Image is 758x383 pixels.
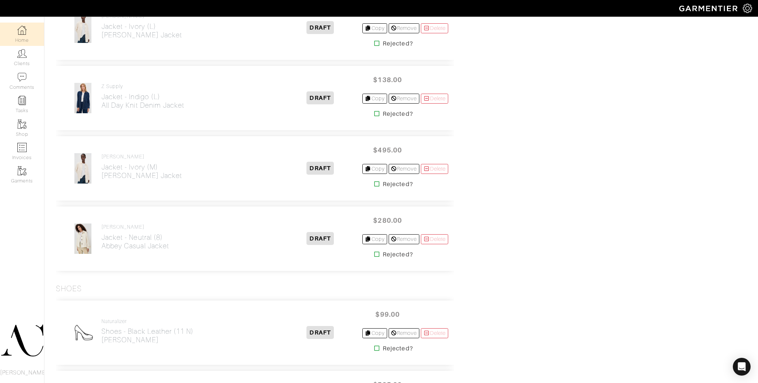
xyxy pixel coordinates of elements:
[101,163,182,180] h2: Jacket - Ivory (M) [PERSON_NAME] Jacket
[389,328,419,338] a: Remove
[675,2,743,15] img: garmentier-logo-header-white-b43fb05a5012e4ada735d5af1a66efaba907eab6374d6393d1fbf88cb4ef424d.png
[383,250,413,259] strong: Rejected?
[74,12,92,43] img: Xyr3q7RGgTg8FumfbKHYUVyH
[101,318,194,325] h4: Naturalizer
[306,326,333,339] span: DRAFT
[365,306,410,322] span: $99.00
[421,328,448,338] a: Delete
[101,327,194,344] h2: Shoes - Black Leather (11 N) [PERSON_NAME]
[733,358,751,376] div: Open Intercom Messenger
[389,23,419,33] a: Remove
[383,110,413,118] strong: Rejected?
[306,91,333,104] span: DRAFT
[101,318,194,345] a: Naturalizer Shoes - Black Leather (11 N)[PERSON_NAME]
[383,344,413,353] strong: Rejected?
[362,328,387,338] a: Copy
[362,164,387,174] a: Copy
[421,164,448,174] a: Delete
[362,94,387,104] a: Copy
[17,26,27,35] img: dashboard-icon-dbcd8f5a0b271acd01030246c82b418ddd0df26cd7fceb0bd07c9910d44c42f6.png
[389,164,419,174] a: Remove
[17,143,27,152] img: orders-icon-0abe47150d42831381b5fb84f609e132dff9fe21cb692f30cb5eec754e2cba89.png
[17,120,27,129] img: garments-icon-b7da505a4dc4fd61783c78ac3ca0ef83fa9d6f193b1c9dc38574b1d14d53ca28.png
[74,83,92,114] img: G1z6TQU94gxuBXfYCdRnyrug
[389,234,419,244] a: Remove
[365,212,410,228] span: $280.00
[421,23,448,33] a: Delete
[101,233,169,250] h2: Jacket - Neutral (8) Abbey Casual Jacket
[421,234,448,244] a: Delete
[362,234,387,244] a: Copy
[101,83,184,90] h4: Z Supply
[421,94,448,104] a: Delete
[383,180,413,189] strong: Rejected?
[101,93,184,110] h2: Jacket - Indigo (L) All Day Knit Denim Jacket
[101,224,169,230] h4: [PERSON_NAME]
[365,72,410,88] span: $138.00
[383,39,413,48] strong: Rejected?
[362,23,387,33] a: Copy
[389,94,419,104] a: Remove
[101,154,182,180] a: [PERSON_NAME] Jacket - Ivory (M)[PERSON_NAME] Jacket
[17,96,27,105] img: reminder-icon-8004d30b9f0a5d33ae49ab947aed9ed385cf756f9e5892f1edd6e32f2345188e.png
[56,284,82,293] h3: Shoes
[101,83,184,110] a: Z Supply Jacket - Indigo (L)All Day Knit Denim Jacket
[306,21,333,34] span: DRAFT
[17,49,27,58] img: clients-icon-6bae9207a08558b7cb47a8932f037763ab4055f8c8b6bfacd5dc20c3e0201464.png
[101,22,182,39] h2: Jacket - Ivory (L) [PERSON_NAME] Jacket
[306,232,333,245] span: DRAFT
[101,224,169,250] a: [PERSON_NAME] Jacket - Neutral (8)Abbey Casual Jacket
[101,13,182,39] a: [PERSON_NAME] Jacket - Ivory (L)[PERSON_NAME] Jacket
[101,154,182,160] h4: [PERSON_NAME]
[17,73,27,82] img: comment-icon-a0a6a9ef722e966f86d9cbdc48e553b5cf19dbc54f86b18d962a5391bc8f6eb6.png
[743,4,752,13] img: gear-icon-white-bd11855cb880d31180b6d7d6211b90ccbf57a29d726f0c71d8c61bd08dd39cc2.png
[74,223,92,254] img: fbqmJAYhM431RLEsZLDpreHM
[74,153,92,184] img: dAmenUS6JFHDjUwaxkyvLsVd
[17,166,27,175] img: garments-icon-b7da505a4dc4fd61783c78ac3ca0ef83fa9d6f193b1c9dc38574b1d14d53ca28.png
[306,162,333,175] span: DRAFT
[365,142,410,158] span: $495.00
[67,317,98,348] img: Womens_Shoes-b2530f3f426dae1a4c121071f26403fcbe784b5f4bead86271b5e8484666d60d.png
